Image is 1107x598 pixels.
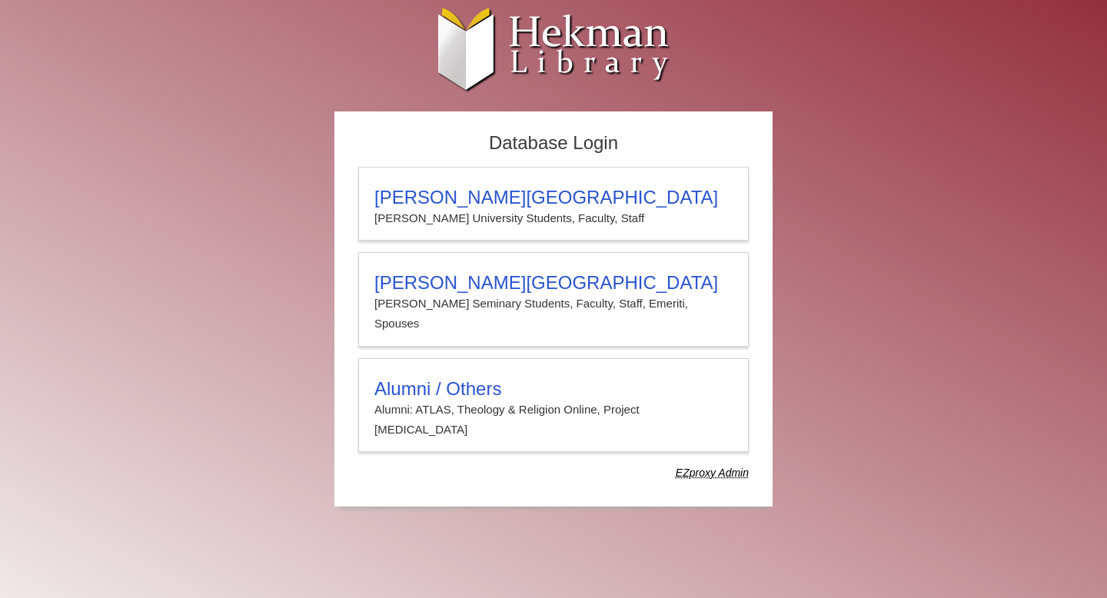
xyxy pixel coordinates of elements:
[374,378,733,440] summary: Alumni / OthersAlumni: ATLAS, Theology & Religion Online, Project [MEDICAL_DATA]
[374,187,733,208] h3: [PERSON_NAME][GEOGRAPHIC_DATA]
[374,208,733,228] p: [PERSON_NAME] University Students, Faculty, Staff
[358,252,749,347] a: [PERSON_NAME][GEOGRAPHIC_DATA][PERSON_NAME] Seminary Students, Faculty, Staff, Emeriti, Spouses
[374,400,733,440] p: Alumni: ATLAS, Theology & Religion Online, Project [MEDICAL_DATA]
[374,294,733,334] p: [PERSON_NAME] Seminary Students, Faculty, Staff, Emeriti, Spouses
[374,272,733,294] h3: [PERSON_NAME][GEOGRAPHIC_DATA]
[676,467,749,479] dfn: Use Alumni login
[351,128,756,159] h2: Database Login
[374,378,733,400] h3: Alumni / Others
[358,167,749,241] a: [PERSON_NAME][GEOGRAPHIC_DATA][PERSON_NAME] University Students, Faculty, Staff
